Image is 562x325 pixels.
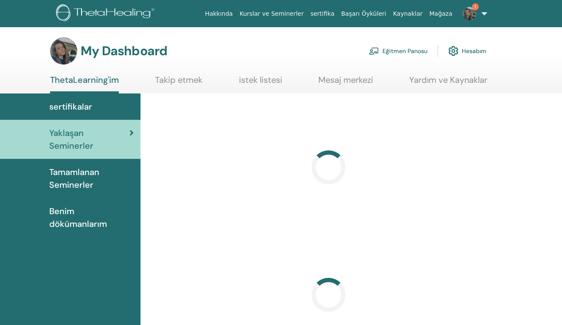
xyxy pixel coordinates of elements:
[307,6,337,22] a: sertifika
[236,6,307,22] a: Kurslar ve Seminerler
[49,205,134,230] span: Benim dökümanlarım
[56,4,157,23] img: logo.png
[369,42,427,60] a: Eğitmen Panosu
[448,42,486,60] a: Hesabım
[463,7,476,20] img: default.jpg
[49,166,134,191] span: Tamamlanan Seminerler
[338,6,390,22] a: Başarı Öyküleri
[50,37,77,65] img: default.jpg
[239,75,282,91] a: istek listesi
[426,6,455,22] a: Mağaza
[472,3,479,10] span: 1
[49,127,129,152] span: Yaklaşan Seminerler
[448,44,458,58] img: cog.svg
[49,100,92,113] span: sertifikalar
[81,43,167,59] h3: My Dashboard
[390,6,426,22] a: Kaynaklar
[318,75,373,91] a: Mesaj merkezi
[50,75,119,93] a: ThetaLearning'im
[409,75,487,91] a: Yardım ve Kaynaklar
[155,75,202,91] a: Takip etmek
[369,47,379,55] img: chalkboard-teacher.svg
[202,6,236,22] a: Hakkında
